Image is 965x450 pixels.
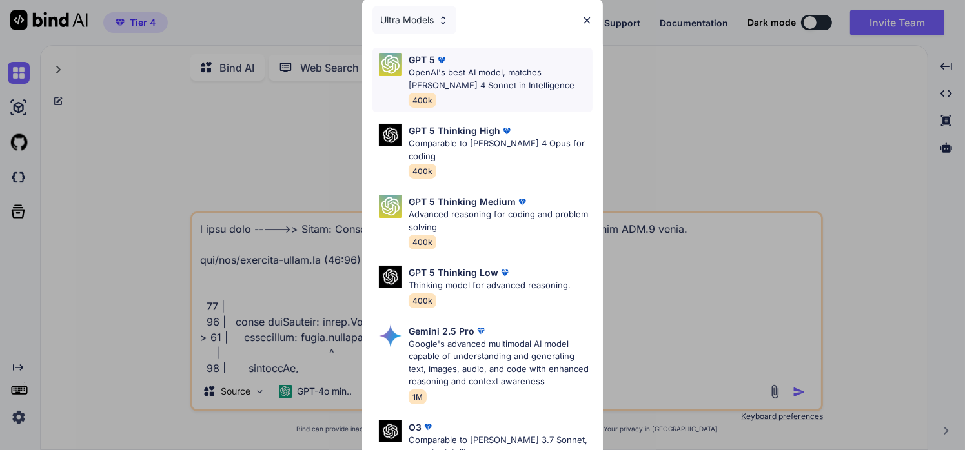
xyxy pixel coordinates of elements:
[409,235,436,249] span: 400k
[409,324,474,338] p: Gemini 2.5 Pro
[372,6,456,34] div: Ultra Models
[409,208,593,233] p: Advanced reasoning for coding and problem solving
[409,420,422,434] p: O3
[409,389,427,404] span: 1M
[422,420,434,433] img: premium
[379,266,402,288] img: Pick Models
[516,195,529,208] img: premium
[409,338,593,388] p: Google's advanced multimodal AI model capable of understanding and generating text, images, audio...
[379,324,402,347] img: Pick Models
[409,93,436,108] span: 400k
[498,266,511,279] img: premium
[379,420,402,443] img: Pick Models
[409,293,436,308] span: 400k
[409,195,516,208] p: GPT 5 Thinking Medium
[500,124,513,137] img: premium
[474,324,487,337] img: premium
[438,15,449,26] img: Pick Models
[409,53,435,66] p: GPT 5
[409,124,500,137] p: GPT 5 Thinking High
[409,164,436,179] span: 400k
[409,66,593,92] p: OpenAI's best AI model, matches [PERSON_NAME] 4 Sonnet in Intelligence
[409,266,498,279] p: GPT 5 Thinking Low
[409,137,593,162] p: Comparable to [PERSON_NAME] 4 Opus for coding
[435,54,448,66] img: premium
[379,124,402,146] img: Pick Models
[582,15,593,26] img: close
[409,279,571,292] p: Thinking model for advanced reasoning.
[379,53,402,76] img: Pick Models
[379,195,402,218] img: Pick Models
